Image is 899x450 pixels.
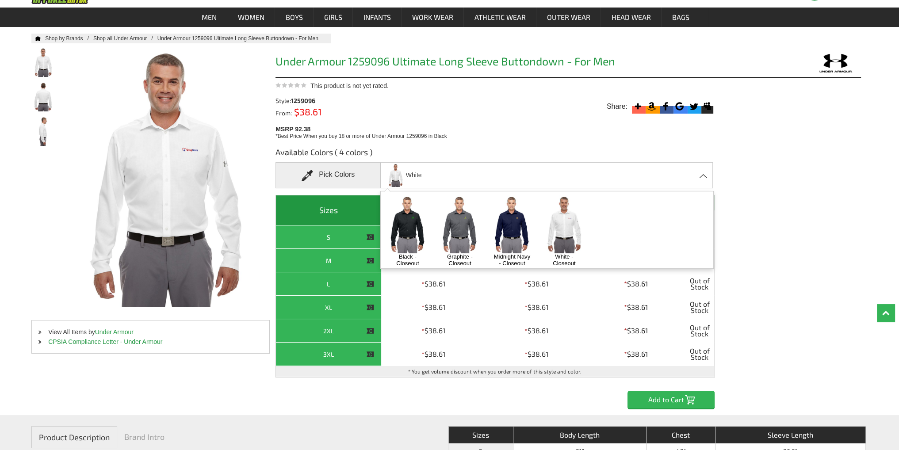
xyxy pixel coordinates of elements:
[278,325,379,336] div: 2XL
[381,319,486,343] td: $38.61
[32,327,269,337] li: View All Items by
[366,280,374,288] img: This item is CLOSEOUT!
[811,52,861,75] img: Under Armour
[389,253,426,267] a: Black - Closeout
[646,100,658,112] svg: Amazon
[275,82,306,88] img: This product is not yet rated.
[366,351,374,358] img: This item is CLOSEOUT!
[486,319,587,343] td: $38.61
[310,82,389,89] span: This product is not yet rated.
[627,391,715,408] input: Add to Cart
[541,195,587,253] img: White
[366,233,374,241] img: This item is CLOSEOUT!
[406,168,422,183] span: White
[587,343,685,366] td: $38.61
[632,100,644,112] svg: More
[275,133,447,139] span: *Best Price When you buy 18 or more of Under Armour 1259096 in Black
[48,338,162,345] a: CPSIA Compliance Letter - Under Armour
[660,100,672,112] svg: Facebook
[31,48,55,77] img: Under Armour 1259096 Ultimate Long Sleeve Buttondown - For Men
[31,36,41,41] a: Home
[278,278,379,290] div: L
[95,328,134,336] a: Under Armour
[366,257,374,265] img: This item is CLOSEOUT!
[587,272,685,296] td: $38.61
[278,349,379,360] div: 3XL
[486,272,587,296] td: $38.61
[688,100,700,112] svg: Twitter
[701,100,713,112] svg: Myspace
[537,8,601,27] a: Outer Wear
[31,117,55,146] img: Under Armour 1259096 Ultimate Long Sleeve Buttondown - For Men
[381,296,486,319] td: $38.61
[715,427,865,443] th: Sleeve Length
[278,255,379,266] div: M
[275,162,381,188] div: Pick Colors
[278,232,379,243] div: S
[276,195,381,225] th: Sizes
[464,8,536,27] a: Athletic Wear
[278,302,379,313] div: XL
[489,195,535,253] img: Midnight Navy
[493,253,531,267] a: Midnight Navy - Closeout
[587,296,685,319] td: $38.61
[275,98,386,104] div: Style:
[877,304,895,322] a: Top
[381,272,486,296] td: $38.61
[381,343,486,366] td: $38.61
[366,327,374,335] img: This item is CLOSEOUT!
[384,195,431,253] img: Black
[353,8,401,27] a: Infants
[673,100,685,112] svg: Google Bookmark
[275,108,386,116] div: From:
[93,35,157,42] a: Shop all Under Armour
[191,8,227,27] a: Men
[314,8,352,27] a: Girls
[646,427,715,443] th: Chest
[688,298,711,317] span: Out of Stock
[45,35,93,42] a: Shop by Brands
[31,82,55,111] img: Under Armour 1259096 Ultimate Long Sleeve Buttondown - For Men
[448,427,513,443] th: Sizes
[513,427,647,443] th: Body Length
[601,8,661,27] a: Head Wear
[402,8,463,27] a: Work Wear
[31,426,117,448] a: Product Description
[117,426,172,447] a: Brand Intro
[366,304,374,312] img: This item is CLOSEOUT!
[436,195,483,253] img: Graphite
[292,106,321,117] span: $38.61
[157,35,327,42] a: Under Armour 1259096 Ultimate Long Sleeve Buttondown - For Men
[688,321,711,340] span: Out of Stock
[291,97,315,104] span: 1259096
[486,296,587,319] td: $38.61
[275,123,719,140] div: MSRP 92.38
[441,253,478,267] a: Graphite - Closeout
[386,164,405,187] img: White
[688,345,711,363] span: Out of Stock
[228,8,275,27] a: Women
[587,319,685,343] td: $38.61
[275,8,313,27] a: Boys
[276,366,714,377] td: * You get volume discount when you order more of this style and color.
[275,147,715,162] h3: Available Colors ( 4 colors )
[545,253,583,267] a: White - Closeout
[688,275,711,293] span: Out of Stock
[486,343,587,366] td: $38.61
[275,56,715,69] h1: Under Armour 1259096 Ultimate Long Sleeve Buttondown - For Men
[662,8,700,27] a: Bags
[607,102,627,111] span: Share:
